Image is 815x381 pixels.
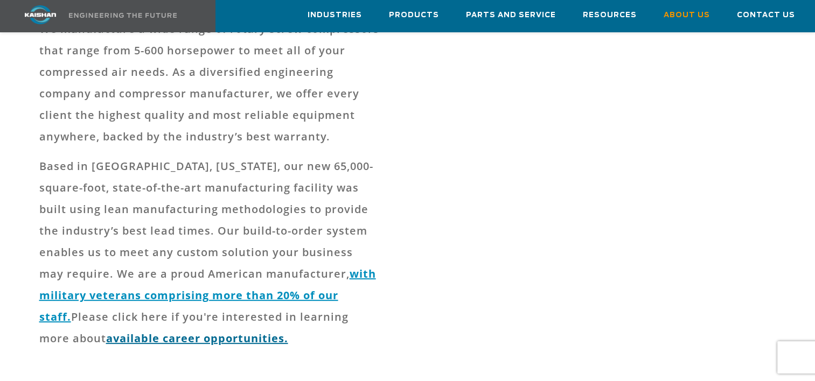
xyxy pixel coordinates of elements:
[389,1,439,30] a: Products
[664,1,710,30] a: About Us
[39,266,376,324] a: with military veterans comprising more than 20% of our staff.
[69,13,177,18] img: Engineering the future
[308,1,362,30] a: Industries
[308,9,362,22] span: Industries
[583,1,637,30] a: Resources
[466,9,556,22] span: Parts and Service
[737,1,795,30] a: Contact Us
[39,156,380,349] p: Based in [GEOGRAPHIC_DATA], [US_STATE], our new 65,000-square-foot, state-of-the-art manufacturin...
[737,9,795,22] span: Contact Us
[664,9,710,22] span: About Us
[39,18,380,147] p: We manufacture a wide range of rotary screw compressors that range from 5-600 horsepower to meet ...
[106,331,288,345] a: available career opportunities.
[389,9,439,22] span: Products
[466,1,556,30] a: Parts and Service
[583,9,637,22] span: Resources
